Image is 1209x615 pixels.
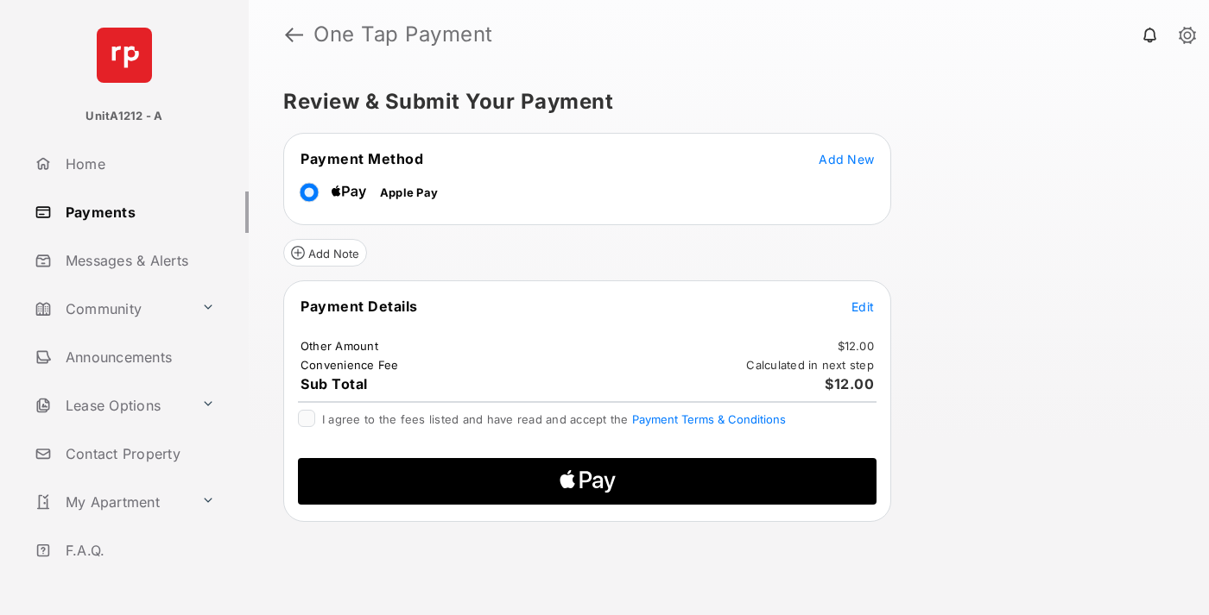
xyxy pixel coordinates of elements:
span: Payment Details [301,298,418,315]
td: Convenience Fee [300,357,400,373]
button: I agree to the fees listed and have read and accept the [632,412,786,426]
td: $12.00 [837,338,876,354]
span: Edit [851,299,874,314]
span: Apple Pay [380,185,438,199]
a: Contact Property [28,433,249,474]
a: My Apartment [28,481,194,523]
a: Community [28,288,194,329]
span: $12.00 [825,375,874,392]
p: UnitA1212 - A [85,108,162,125]
a: Home [28,143,249,185]
span: I agree to the fees listed and have read and accept the [322,412,786,426]
a: Messages & Alerts [28,240,249,281]
strong: One Tap Payment [313,24,493,45]
td: Calculated in next step [745,357,875,373]
a: F.A.Q. [28,530,249,571]
h5: Review & Submit Your Payment [283,91,1161,112]
button: Add Note [283,239,367,267]
a: Lease Options [28,385,194,426]
span: Sub Total [301,375,368,392]
img: svg+xml;base64,PHN2ZyB4bWxucz0iaHR0cDovL3d3dy53My5vcmcvMjAwMC9zdmciIHdpZHRoPSI2NCIgaGVpZ2h0PSI2NC... [97,28,152,83]
button: Edit [851,298,874,315]
span: Add New [819,152,874,166]
td: Other Amount [300,338,379,354]
button: Add New [819,150,874,167]
a: Announcements [28,336,249,378]
span: Payment Method [301,150,423,167]
a: Payments [28,191,249,233]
